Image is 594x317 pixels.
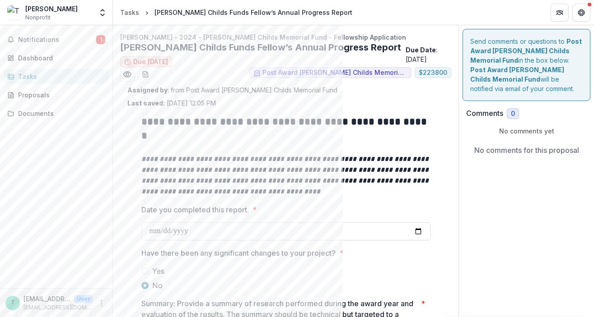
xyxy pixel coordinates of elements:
img: Trey Scott [7,5,22,20]
p: Have there been any significant changes to your project? [141,248,336,258]
button: Partners [551,4,569,22]
span: 1 [96,35,105,44]
p: Date you completed this report. [141,204,249,215]
span: Post Award [PERSON_NAME] Childs Memorial Fund [262,69,407,77]
p: [EMAIL_ADDRESS][DOMAIN_NAME] [23,303,93,312]
button: More [96,298,107,308]
p: : from Post Award [PERSON_NAME] Childs Memorial Fund [127,85,444,95]
button: Get Help [572,4,590,22]
strong: Due Date [406,46,436,54]
p: No comments for this proposal [474,145,579,156]
a: Documents [4,106,109,121]
button: Preview cda7dca0-253a-4523-aebd-559af596c5e2.pdf [120,67,135,82]
span: Notifications [18,36,96,44]
nav: breadcrumb [117,6,356,19]
a: Tasks [4,69,109,84]
div: Dashboard [18,53,102,63]
button: Open entity switcher [96,4,109,22]
p: [EMAIL_ADDRESS][DOMAIN_NAME] [23,294,70,303]
strong: Last saved: [127,99,165,107]
span: Yes [152,266,164,276]
div: [PERSON_NAME] Childs Funds Fellow’s Annual Progress Report [154,8,352,17]
div: Tasks [120,8,139,17]
span: Due [DATE] [133,58,168,66]
div: Documents [18,109,102,118]
span: 0 [511,110,515,118]
h2: [PERSON_NAME] Childs Funds Fellow’s Annual Progress Report [120,42,402,53]
div: Send comments or questions to in the box below. will be notified via email of your comment. [463,29,590,101]
p: [DATE] 12:05 PM [127,98,216,108]
strong: Post Award [PERSON_NAME] Childs Memorial Fund [470,66,564,83]
strong: Assigned by [127,86,168,94]
span: Nonprofit [25,14,51,22]
span: No [152,280,163,291]
div: Tasks [18,72,102,81]
a: Proposals [4,87,109,102]
a: Tasks [117,6,143,19]
div: treyscott@fas.harvard.edu [11,300,15,306]
strong: Post Award [PERSON_NAME] Childs Memorial Fund [470,37,582,64]
p: : [DATE] [406,45,451,64]
span: $ 223800 [419,69,447,77]
h2: Comments [466,109,503,118]
div: Proposals [18,90,102,100]
button: download-word-button [138,67,153,82]
p: [PERSON_NAME] - 2024 - [PERSON_NAME] Childs Memorial Fund - Fellowship Application [120,32,451,42]
div: [PERSON_NAME] [25,4,78,14]
p: User [74,295,93,303]
a: Dashboard [4,51,109,65]
p: No comments yet [466,126,587,136]
button: Notifications1 [4,32,109,47]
